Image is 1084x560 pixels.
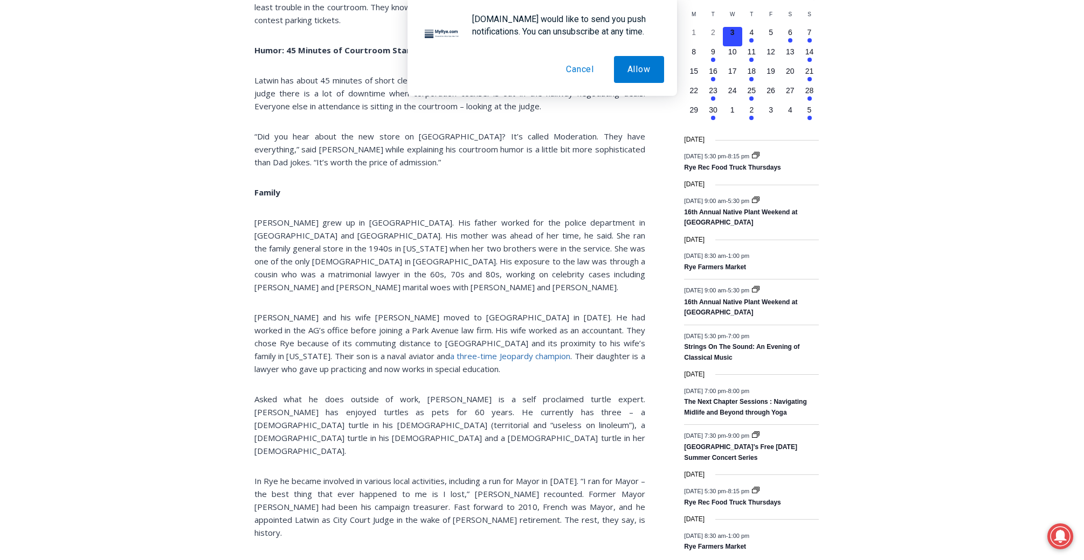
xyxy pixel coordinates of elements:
time: - [684,287,751,293]
span: [DATE] 8:30 am [684,532,726,538]
time: [DATE] [684,135,705,145]
span: [DATE] 8:30 am [684,253,726,259]
time: - [684,487,751,494]
time: 29 [689,106,698,114]
time: [DATE] [684,235,705,245]
span: [PERSON_NAME] and his wife [PERSON_NAME] moved to [GEOGRAPHIC_DATA] in [DATE]. He had worked in t... [254,312,645,361]
span: 7:00 pm [728,332,749,339]
span: Open Tues. - Sun. [PHONE_NUMBER] [3,111,106,152]
a: Rye Rec Food Truck Thursdays [684,499,781,507]
span: 8:00 pm [728,387,749,394]
time: [DATE] [684,470,705,480]
img: notification icon [420,13,464,56]
span: [DATE] 5:30 pm [684,487,726,494]
time: - [684,197,751,204]
a: Rye Farmers Market [684,543,746,551]
span: [DATE] 7:30 pm [684,432,726,439]
button: 5 Has events [800,104,819,124]
time: - [684,332,749,339]
span: [PERSON_NAME] grew up in [GEOGRAPHIC_DATA]. His father worked for the police department in [GEOGR... [254,217,645,292]
div: / [120,91,123,102]
span: 9:00 pm [728,432,749,439]
div: Birds of Prey: Falcon and hawk demos [113,32,150,88]
time: - [684,432,751,439]
span: Intern @ [DOMAIN_NAME] [282,107,500,131]
time: - [684,253,749,259]
time: [DATE] [684,369,705,380]
em: Has events [807,116,812,120]
span: 1:00 pm [728,532,749,538]
button: 30 Has events [703,104,723,124]
time: 5 [807,106,812,114]
span: [DATE] 7:00 pm [684,387,726,394]
div: 6 [126,91,130,102]
span: “Did you hear about the new store on [GEOGRAPHIC_DATA]? It’s called Moderation. They have everyth... [254,131,645,167]
button: Cancel [553,56,607,83]
a: Intern @ [DOMAIN_NAME] [259,104,522,134]
time: 1 [730,106,735,114]
time: 2 [749,106,754,114]
span: Latwin has about 45 minutes of short clean jokes he would use to work the courtroom. He explains ... [254,75,645,111]
span: 1:00 pm [728,253,749,259]
button: 3 [761,104,781,124]
time: [DATE] [684,514,705,524]
span: In Rye he became involved in various local activities, including a run for Mayor in [DATE]. “I ra... [254,475,645,538]
h4: [PERSON_NAME] Read Sanctuary Fall Fest: [DATE] [9,108,138,133]
a: Open Tues. - Sun. [PHONE_NUMBER] [1,108,108,134]
div: Apply Now <> summer and RHS senior internships available [272,1,509,104]
time: 30 [709,106,717,114]
button: 2 Has events [742,104,762,124]
button: 1 [723,104,742,124]
div: [DOMAIN_NAME] would like to send you push notifications. You can unsubscribe at any time. [464,13,664,38]
time: 3 [769,106,773,114]
a: 16th Annual Native Plant Weekend at [GEOGRAPHIC_DATA] [684,208,797,227]
time: - [684,387,749,394]
span: 8:15 pm [728,152,749,159]
b: Family [254,187,280,198]
a: Strings On The Sound: An Evening of Classical Music [684,343,799,362]
span: 5:30 pm [728,287,749,293]
time: [DATE] [684,179,705,190]
span: 8:15 pm [728,487,749,494]
span: 5:30 pm [728,197,749,204]
span: Asked what he does outside of work, [PERSON_NAME] is a self proclaimed turtle expert. [PERSON_NAM... [254,394,645,456]
time: 4 [788,106,792,114]
button: 4 [781,104,800,124]
span: [DATE] 9:00 am [684,287,726,293]
a: Rye Farmers Market [684,263,746,272]
a: 16th Annual Native Plant Weekend at [GEOGRAPHIC_DATA] [684,298,797,317]
time: - [684,152,751,159]
time: - [684,532,749,538]
div: "the precise, almost orchestrated movements of cutting and assembling sushi and [PERSON_NAME] mak... [111,67,153,129]
span: [DATE] 9:00 am [684,197,726,204]
a: [GEOGRAPHIC_DATA]’s Free [DATE] Summer Concert Series [684,443,797,462]
em: Has events [749,96,754,101]
button: Allow [614,56,664,83]
span: [DATE] 5:30 pm [684,152,726,159]
a: Rye Rec Food Truck Thursdays [684,164,781,172]
em: Has events [711,96,715,101]
a: The Next Chapter Sessions : Navigating Midlife and Beyond through Yoga [684,398,806,417]
em: Has events [807,96,812,101]
span: . Their daughter is a lawyer who gave up practicing and now works in special education. [254,351,645,374]
em: Has events [749,116,754,120]
a: [PERSON_NAME] Read Sanctuary Fall Fest: [DATE] [1,107,156,134]
button: 29 [684,104,703,124]
span: [DATE] 5:30 pm [684,332,726,339]
em: Has events [711,116,715,120]
a: a three-time Jeopardy champion [450,351,570,361]
div: 2 [113,91,118,102]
